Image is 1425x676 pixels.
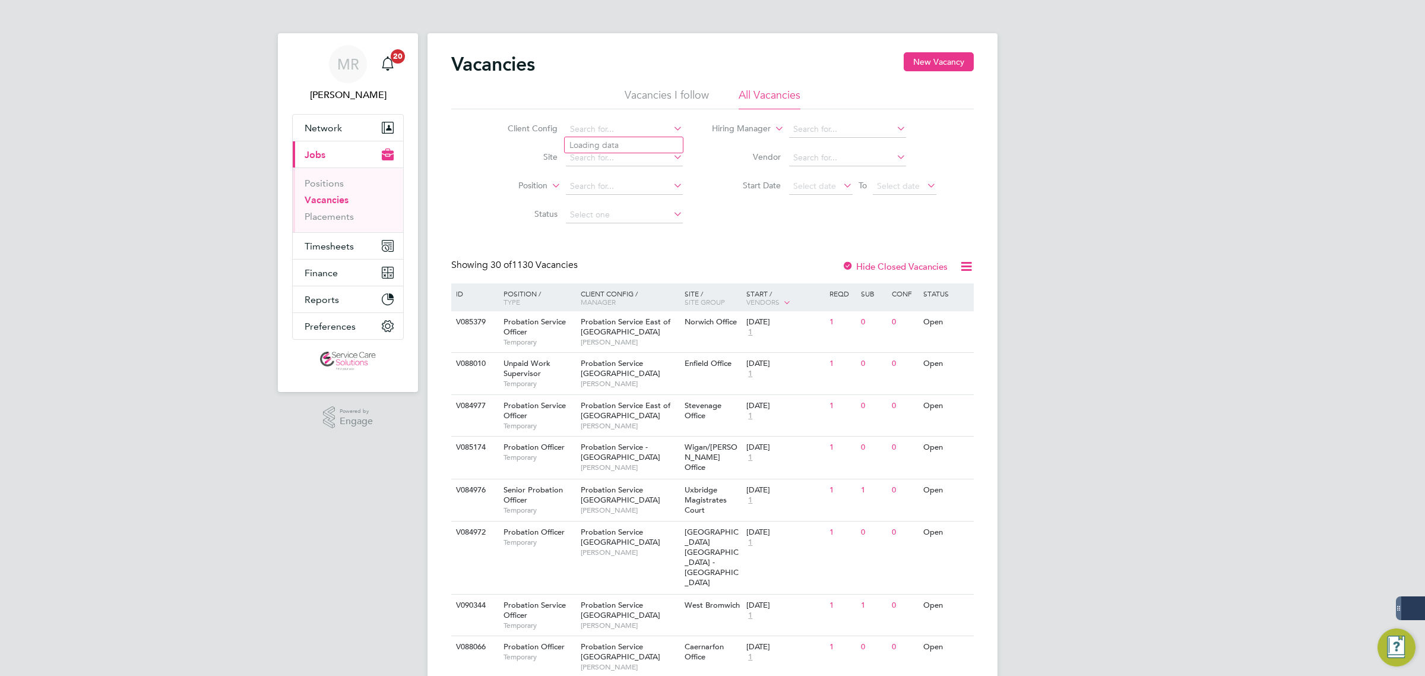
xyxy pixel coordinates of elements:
span: Senior Probation Officer [503,485,563,505]
span: Probation Service [GEOGRAPHIC_DATA] [581,527,660,547]
span: 1 [746,453,754,463]
span: [PERSON_NAME] [581,421,679,431]
div: Status [920,283,972,304]
span: Probation Service Officer [503,600,566,620]
span: Site Group [685,297,725,307]
div: 0 [858,395,889,417]
span: Type [503,297,520,307]
label: Site [489,151,558,162]
div: V084972 [453,522,495,544]
div: Conf [889,283,920,304]
span: Preferences [305,321,356,332]
div: Open [920,311,972,333]
div: 0 [889,479,920,501]
span: Engage [340,416,373,427]
span: Select date [793,181,836,191]
div: Sub [858,283,889,304]
input: Search for... [789,150,906,166]
div: 0 [858,636,889,658]
span: Probation Service Officer [503,400,566,421]
span: Probation Service [GEOGRAPHIC_DATA] [581,358,660,378]
a: Go to home page [292,352,404,371]
span: Stevenage Office [685,400,721,421]
span: Probation Service [GEOGRAPHIC_DATA] [581,642,660,662]
span: Finance [305,267,338,279]
label: Status [489,209,558,219]
button: Preferences [293,313,403,339]
input: Search for... [566,178,683,195]
span: [PERSON_NAME] [581,506,679,515]
span: Probation Officer [503,642,565,652]
div: Open [920,353,972,375]
div: V090344 [453,595,495,617]
span: Matt Robson [292,88,404,102]
span: Probation Officer [503,442,565,452]
div: 0 [889,395,920,417]
span: Probation Service East of [GEOGRAPHIC_DATA] [581,400,670,421]
div: 1 [858,479,889,501]
a: Powered byEngage [323,406,373,429]
span: 20 [391,49,405,64]
div: Showing [451,259,580,271]
div: V084976 [453,479,495,501]
div: Reqd [826,283,857,304]
span: Network [305,122,342,134]
span: 1 [746,652,754,662]
span: To [855,178,870,193]
label: Start Date [712,180,781,191]
div: [DATE] [746,527,824,538]
span: Norwich Office [685,317,737,327]
span: Temporary [503,538,575,547]
button: Jobs [293,141,403,168]
span: Enfield Office [685,358,731,368]
div: 1 [826,479,857,501]
div: V088010 [453,353,495,375]
div: V085379 [453,311,495,333]
label: Client Config [489,123,558,134]
a: Positions [305,178,344,189]
div: [DATE] [746,601,824,611]
span: Probation Service East of [GEOGRAPHIC_DATA] [581,317,670,337]
span: Select date [877,181,920,191]
span: Probation Service Officer [503,317,566,337]
div: [DATE] [746,317,824,327]
button: Network [293,115,403,141]
div: Open [920,395,972,417]
span: Probation Officer [503,527,565,537]
div: 0 [889,311,920,333]
div: Jobs [293,168,403,232]
li: Vacancies I follow [625,88,709,109]
span: 30 of [490,259,512,271]
div: Start / [743,283,826,313]
div: 0 [889,437,920,459]
li: Loading data [565,137,683,153]
label: Position [479,180,547,192]
span: Vendors [746,297,780,307]
span: Unpaid Work Supervisor [503,358,550,378]
span: Temporary [503,453,575,462]
div: Position / [495,283,578,312]
span: Temporary [503,421,575,431]
input: Search for... [566,121,683,138]
div: [DATE] [746,359,824,369]
span: MR [337,56,359,72]
span: Jobs [305,149,325,160]
span: Reports [305,294,339,305]
span: [PERSON_NAME] [581,621,679,630]
div: 1 [826,595,857,617]
div: 0 [889,353,920,375]
span: Powered by [340,406,373,416]
div: [DATE] [746,642,824,652]
div: [DATE] [746,443,824,453]
div: Open [920,636,972,658]
span: Wigan/[PERSON_NAME] Office [685,442,737,472]
div: Open [920,437,972,459]
a: 20 [376,45,400,83]
span: [PERSON_NAME] [581,463,679,472]
span: Probation Service - [GEOGRAPHIC_DATA] [581,442,660,462]
span: West Bromwich [685,600,740,610]
div: 1 [858,595,889,617]
div: V088066 [453,636,495,658]
div: 0 [858,311,889,333]
span: 1 [746,538,754,548]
